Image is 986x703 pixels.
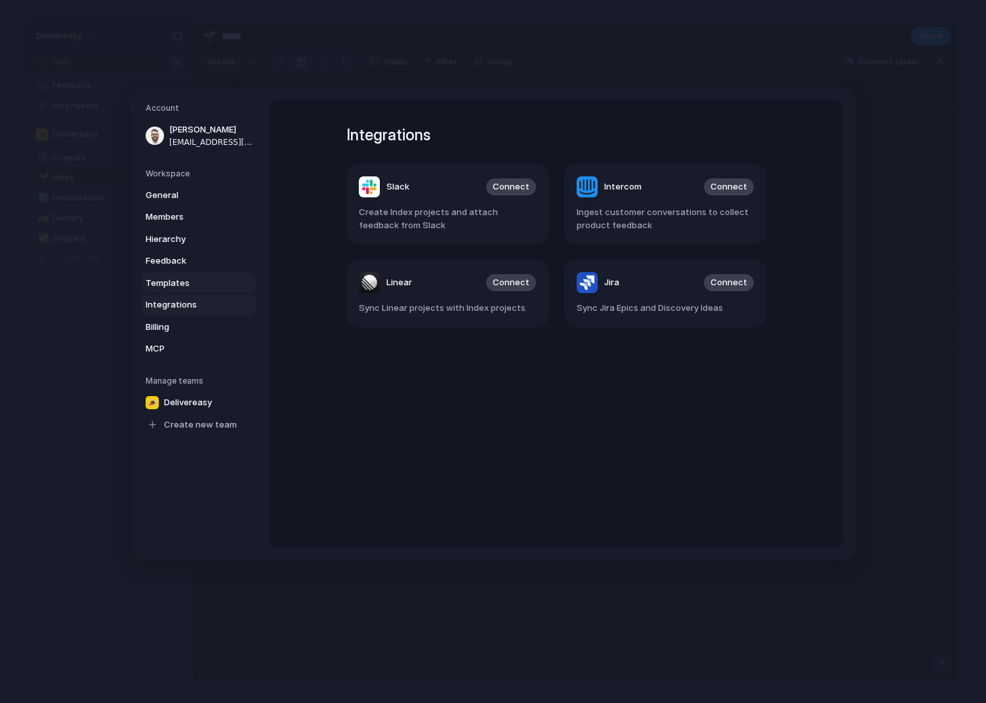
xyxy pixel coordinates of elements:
a: Members [142,207,256,228]
span: Jira [604,276,619,289]
span: Create new team [164,418,237,431]
span: Delivereasy [164,395,212,409]
span: Connect [710,180,747,193]
span: General [146,188,230,201]
a: Delivereasy [142,392,256,412]
span: Members [146,211,230,224]
a: [PERSON_NAME][EMAIL_ADDRESS][DOMAIN_NAME] [142,119,256,152]
span: Connect [710,276,747,289]
span: Linear [386,276,412,289]
span: Sync Linear projects with Index projects [359,302,536,315]
a: Feedback [142,251,256,271]
span: Connect [493,180,529,193]
span: Feedback [146,254,230,268]
h1: Integrations [346,123,766,147]
a: Hierarchy [142,228,256,249]
button: Connect [486,274,536,291]
span: [EMAIL_ADDRESS][DOMAIN_NAME] [169,136,253,148]
span: Ingest customer conversations to collect product feedback [577,206,754,231]
a: Integrations [142,294,256,315]
a: Billing [142,316,256,337]
span: Create Index projects and attach feedback from Slack [359,206,536,231]
span: Slack [386,180,409,193]
h5: Workspace [146,167,256,179]
a: Templates [142,272,256,293]
button: Connect [486,178,536,195]
span: Hierarchy [146,232,230,245]
span: Integrations [146,298,230,311]
span: Connect [493,276,529,289]
span: Intercom [604,180,642,193]
span: Templates [146,276,230,289]
a: General [142,184,256,205]
button: Connect [704,274,754,291]
a: MCP [142,338,256,359]
span: Billing [146,320,230,333]
span: [PERSON_NAME] [169,123,253,136]
h5: Account [146,102,256,114]
h5: Manage teams [146,374,256,386]
a: Create new team [142,414,256,435]
span: Sync Jira Epics and Discovery Ideas [577,302,754,315]
span: MCP [146,342,230,355]
button: Connect [704,178,754,195]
